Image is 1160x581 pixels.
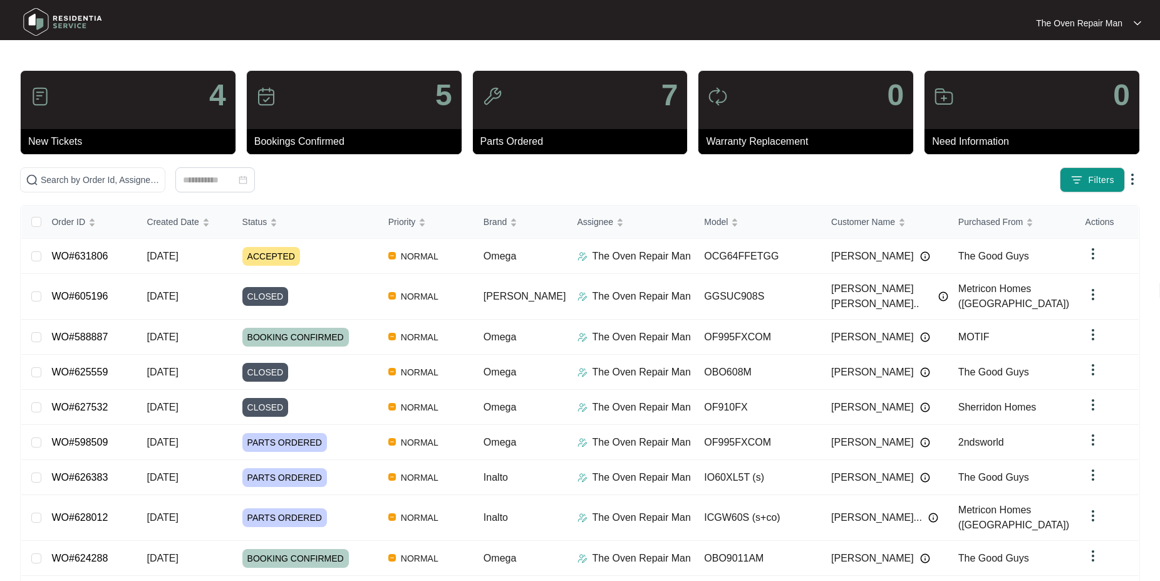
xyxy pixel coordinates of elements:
span: Omega [484,367,516,377]
span: [DATE] [147,402,179,412]
img: Assigner Icon [577,367,588,377]
a: WO#624288 [51,553,108,563]
span: Omega [484,251,516,261]
p: The Oven Repair Man [593,435,691,450]
img: Assigner Icon [577,291,588,301]
td: IO60XL5T (s) [694,460,821,495]
img: dropdown arrow [1085,327,1100,342]
p: The Oven Repair Man [593,330,691,345]
span: [DATE] [147,251,179,261]
span: Inalto [484,512,508,523]
img: Vercel Logo [388,473,396,481]
img: Vercel Logo [388,513,396,521]
span: Metricon Homes ([GEOGRAPHIC_DATA]) [958,505,1069,530]
span: NORMAL [396,365,443,380]
th: Model [694,206,821,239]
span: Filters [1088,174,1114,187]
img: Assigner Icon [577,332,588,342]
a: WO#625559 [51,367,108,377]
span: NORMAL [396,551,443,566]
img: dropdown arrow [1085,432,1100,448]
span: The Good Guys [958,472,1029,483]
a: WO#628012 [51,512,108,523]
p: 4 [209,80,226,110]
td: ICGW60S (s+co) [694,495,821,541]
img: Assigner Icon [577,402,588,412]
th: Created Date [137,206,232,239]
img: icon [256,86,276,107]
img: dropdown arrow [1085,468,1100,483]
td: OBO608M [694,355,821,390]
span: NORMAL [396,510,443,525]
img: Info icon [928,513,938,523]
span: [PERSON_NAME] [831,400,914,415]
img: Assigner Icon [577,437,588,448]
p: The Oven Repair Man [593,249,691,264]
p: The Oven Repair Man [593,289,691,304]
span: BOOKING CONFIRMED [242,328,349,347]
img: Assigner Icon [577,553,588,563]
span: The Good Guys [958,553,1029,563]
span: [PERSON_NAME] [PERSON_NAME].. [831,281,932,311]
th: Customer Name [821,206,948,239]
span: CLOSED [242,287,289,306]
span: [DATE] [147,437,179,448]
th: Brand [474,206,567,239]
img: Info icon [920,332,930,342]
input: Search by Order Id, Assignee Name, Customer Name, Brand and Model [41,173,160,187]
span: [DATE] [147,512,179,523]
img: dropdown arrow [1085,397,1100,412]
span: ACCEPTED [242,247,300,266]
span: NORMAL [396,289,443,304]
img: search-icon [26,174,38,186]
span: [DATE] [147,472,179,483]
span: Status [242,215,267,229]
p: The Oven Repair Man [593,470,691,485]
img: Info icon [920,367,930,377]
img: dropdown arrow [1125,172,1140,187]
img: icon [482,86,502,107]
img: dropdown arrow [1085,548,1100,563]
img: Vercel Logo [388,333,396,340]
p: Bookings Confirmed [254,134,462,149]
img: dropdown arrow [1085,362,1100,377]
img: Info icon [920,437,930,448]
td: GGSUC908S [694,274,821,320]
p: 0 [1113,80,1130,110]
td: OF995FXCOM [694,320,821,355]
a: WO#588887 [51,332,108,342]
p: Parts Ordered [480,134,688,149]
img: Info icon [920,402,930,412]
td: OCG64FFETGG [694,239,821,274]
img: dropdown arrow [1085,287,1100,302]
img: dropdown arrow [1134,20,1141,26]
span: Inalto [484,472,508,483]
img: dropdown arrow [1085,246,1100,261]
img: Vercel Logo [388,403,396,411]
th: Assignee [567,206,695,239]
p: The Oven Repair Man [593,400,691,415]
img: Info icon [920,553,930,563]
span: NORMAL [396,249,443,264]
th: Purchased From [948,206,1075,239]
td: OF995FXCOM [694,425,821,460]
span: Order ID [51,215,85,229]
span: [DATE] [147,367,179,377]
img: Vercel Logo [388,554,396,562]
img: Assigner Icon [577,473,588,483]
img: Vercel Logo [388,292,396,300]
a: WO#598509 [51,437,108,448]
span: MOTIF [958,332,990,342]
span: [PERSON_NAME] [484,291,566,301]
span: [PERSON_NAME] [831,470,914,485]
img: Assigner Icon [577,251,588,261]
span: [PERSON_NAME] [831,249,914,264]
span: [PERSON_NAME] [831,435,914,450]
p: New Tickets [28,134,236,149]
img: Vercel Logo [388,438,396,446]
span: The Good Guys [958,367,1029,377]
p: 5 [435,80,452,110]
th: Order ID [41,206,137,239]
span: Priority [388,215,416,229]
span: PARTS ORDERED [242,433,327,452]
